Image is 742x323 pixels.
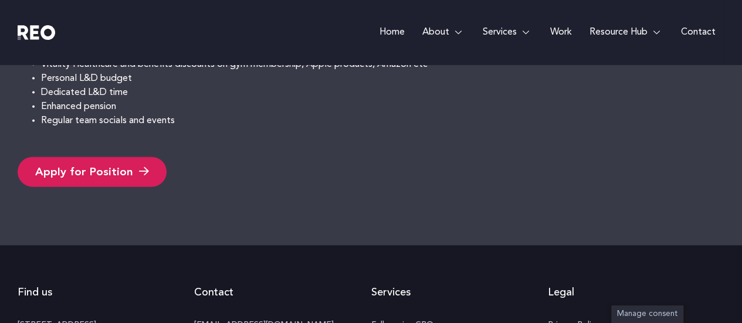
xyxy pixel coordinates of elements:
[41,114,724,128] li: Regular team socials and events
[41,72,724,86] li: Personal L&D budget
[18,157,167,187] a: Apply for Position
[617,310,677,318] span: Manage consent
[194,275,371,310] h2: Contact
[18,275,194,310] h2: Find us
[41,100,724,114] li: Enhanced pension
[548,275,724,310] h2: Legal
[41,86,724,100] li: Dedicated L&D time
[371,275,548,310] h2: Services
